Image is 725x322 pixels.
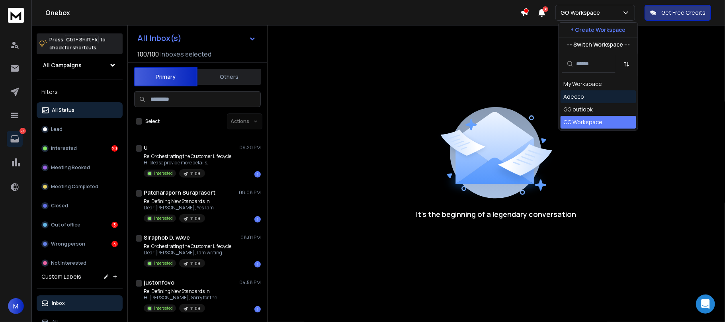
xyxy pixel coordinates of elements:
p: GG Workspace [561,9,603,17]
h1: justonfovo [144,279,174,287]
div: 1 [254,171,261,178]
div: Open Intercom Messenger [696,295,715,314]
h1: Onebox [45,8,520,18]
p: Get Free Credits [661,9,705,17]
button: Sort by Sort A-Z [619,56,635,72]
h1: Patcharaporn Suraprasert [144,189,215,197]
button: Others [197,68,261,86]
button: Lead [37,121,123,137]
button: M [8,298,24,314]
button: All Inbox(s) [131,30,262,46]
button: Closed [37,198,123,214]
button: Inbox [37,295,123,311]
div: Adecco [564,93,584,101]
label: Select [145,118,160,125]
div: 1 [254,261,261,267]
span: 100 / 100 [137,49,159,59]
p: Inbox [52,300,65,306]
div: 4 [111,241,118,247]
p: Meeting Completed [51,183,98,190]
p: 08:01 PM [240,234,261,241]
div: GG Workspace [564,118,603,126]
p: 11.09 [190,306,200,312]
div: 1 [254,216,261,222]
span: 50 [543,6,548,12]
p: Dear [PERSON_NAME], I am writing [144,250,231,256]
p: Re: Orchestrating the Customer Lifecycle [144,153,231,160]
button: All Campaigns [37,57,123,73]
p: All Status [52,107,74,113]
p: Re: Defining New Standards in [144,198,214,205]
button: Wrong person4 [37,236,123,252]
p: 27 [20,128,26,134]
p: Lead [51,126,63,133]
p: Interested [154,260,173,266]
h1: All Inbox(s) [137,34,182,42]
p: 08:08 PM [239,189,261,196]
p: Interested [51,145,77,152]
button: Out of office3 [37,217,123,233]
h1: Siraphob D. wAve [144,234,190,242]
button: Not Interested [37,255,123,271]
p: Dear [PERSON_NAME], Yes I am [144,205,214,211]
p: Re: Defining New Standards in [144,288,217,295]
p: Interested [154,305,173,311]
h1: All Campaigns [43,61,82,69]
button: Get Free Credits [645,5,711,21]
div: 3 [111,222,118,228]
button: All Status [37,102,123,118]
img: logo [8,8,24,23]
button: Meeting Booked [37,160,123,176]
a: 27 [7,131,23,147]
p: 04:58 PM [239,279,261,286]
button: + Create Workspace [559,23,638,37]
h3: Custom Labels [41,273,81,281]
p: Not Interested [51,260,86,266]
p: It’s the beginning of a legendary conversation [416,209,576,220]
p: Hi please provide more details. [144,160,231,166]
h3: Filters [37,86,123,98]
p: Press to check for shortcuts. [49,36,106,52]
p: 11.09 [190,171,200,177]
p: Interested [154,170,173,176]
span: Ctrl + Shift + k [65,35,99,44]
p: + Create Workspace [571,26,626,34]
button: Interested20 [37,141,123,156]
p: Meeting Booked [51,164,90,171]
p: --- Switch Workspace --- [567,41,630,49]
p: Closed [51,203,68,209]
div: GG outlook [564,105,593,113]
p: 09:20 PM [239,144,261,151]
p: Wrong person [51,241,85,247]
p: Re: Orchestrating the Customer Lifecycle [144,243,231,250]
h3: Inboxes selected [160,49,211,59]
div: My Workspace [564,80,602,88]
h1: U [144,144,148,152]
p: Out of office [51,222,80,228]
p: Interested [154,215,173,221]
p: 11.09 [190,216,200,222]
button: Primary [134,67,197,86]
button: Meeting Completed [37,179,123,195]
div: 20 [111,145,118,152]
div: 1 [254,306,261,312]
p: 11.09 [190,261,200,267]
p: Hi [PERSON_NAME], Sorry for the [144,295,217,301]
